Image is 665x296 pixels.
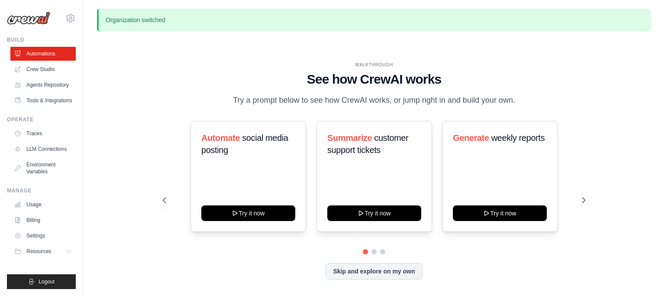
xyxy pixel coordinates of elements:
[327,205,421,221] button: Try it now
[327,133,408,155] span: customer support tickets
[10,142,76,156] a: LLM Connections
[326,263,422,280] button: Skip and explore on my own
[453,205,547,221] button: Try it now
[10,94,76,107] a: Tools & Integrations
[453,133,489,143] span: Generate
[229,94,520,107] p: Try a prompt below to see how CrewAI works, or jump right in and build your own.
[26,248,51,255] span: Resources
[201,133,288,155] span: social media posting
[10,213,76,227] a: Billing
[201,133,240,143] span: Automate
[10,47,76,61] a: Automations
[10,229,76,243] a: Settings
[10,244,76,258] button: Resources
[7,12,50,25] img: Logo
[7,116,76,123] div: Operate
[10,62,76,76] a: Crew Studio
[39,278,55,285] span: Logout
[10,127,76,140] a: Traces
[7,187,76,194] div: Manage
[491,133,545,143] span: weekly reports
[327,133,372,143] span: Summarize
[7,36,76,43] div: Build
[10,198,76,211] a: Usage
[201,205,295,221] button: Try it now
[7,274,76,289] button: Logout
[10,158,76,179] a: Environment Variables
[97,9,651,31] p: Organization switched
[10,78,76,92] a: Agents Repository
[163,72,585,87] h1: See how CrewAI works
[163,62,585,68] div: WALKTHROUGH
